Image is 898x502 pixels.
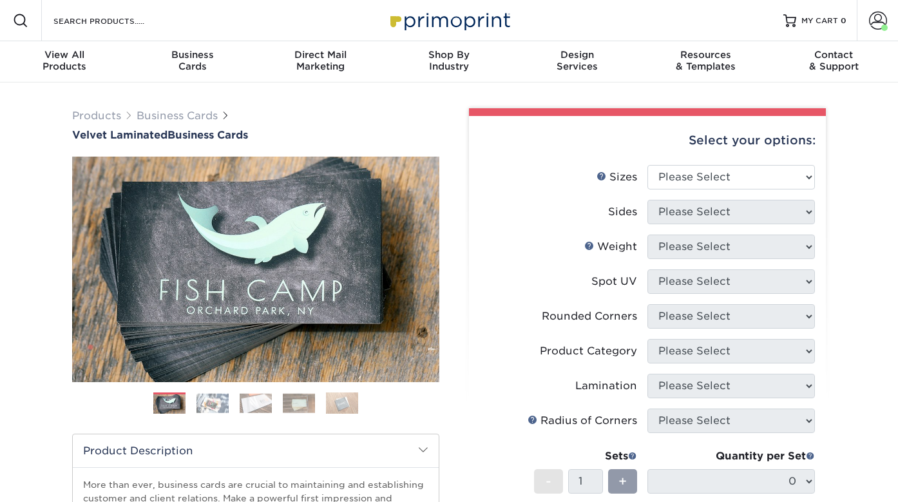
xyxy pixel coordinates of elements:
span: 0 [841,16,846,25]
a: Business Cards [137,110,218,122]
span: MY CART [801,15,838,26]
span: Shop By [385,49,513,61]
div: Cards [128,49,256,72]
span: Design [513,49,642,61]
div: Lamination [575,378,637,394]
a: Shop ByIndustry [385,41,513,82]
a: Products [72,110,121,122]
span: Velvet Laminated [72,129,167,141]
a: Contact& Support [770,41,898,82]
img: Velvet Laminated 01 [72,86,439,453]
a: Resources& Templates [642,41,770,82]
h2: Product Description [73,434,439,467]
span: Business [128,49,256,61]
a: BusinessCards [128,41,256,82]
span: Direct Mail [256,49,385,61]
span: - [546,472,551,491]
div: & Templates [642,49,770,72]
span: Contact [770,49,898,61]
img: Business Cards 01 [153,388,186,420]
div: Sides [608,204,637,220]
div: Radius of Corners [528,413,637,429]
span: + [618,472,627,491]
div: & Support [770,49,898,72]
input: SEARCH PRODUCTS..... [52,13,178,28]
div: Product Category [540,343,637,359]
div: Services [513,49,642,72]
div: Sets [534,449,637,464]
img: Business Cards 04 [283,393,315,413]
div: Industry [385,49,513,72]
img: Business Cards 02 [196,393,229,413]
img: Business Cards 03 [240,393,272,413]
div: Marketing [256,49,385,72]
div: Spot UV [591,274,637,289]
div: Weight [584,239,637,255]
div: Sizes [597,169,637,185]
span: Resources [642,49,770,61]
a: Velvet LaminatedBusiness Cards [72,129,439,141]
div: Select your options: [479,116,816,165]
div: Rounded Corners [542,309,637,324]
div: Quantity per Set [647,449,815,464]
img: Business Cards 05 [326,392,358,414]
a: Direct MailMarketing [256,41,385,82]
img: Primoprint [385,6,513,34]
a: DesignServices [513,41,642,82]
h1: Business Cards [72,129,439,141]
